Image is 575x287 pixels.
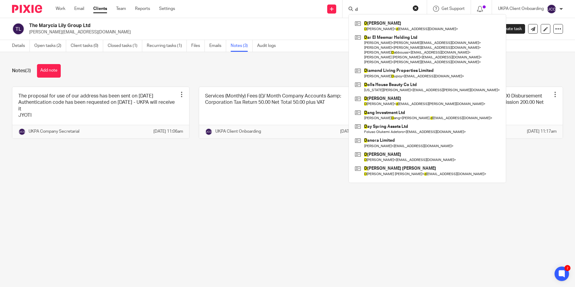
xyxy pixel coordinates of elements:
a: Team [116,6,126,12]
a: Notes (3) [231,40,253,52]
button: Add note [37,64,61,78]
a: Work [56,6,65,12]
a: Open tasks (2) [34,40,66,52]
p: [DATE] 11:17am [527,128,557,134]
p: [PERSON_NAME][EMAIL_ADDRESS][DOMAIN_NAME] [29,29,481,35]
h2: The Marycia Lily Group Ltd [29,23,391,29]
a: Details [12,40,30,52]
div: 2 [564,265,570,271]
button: Clear [413,5,419,11]
a: Recurring tasks (1) [147,40,187,52]
a: Client tasks (0) [71,40,103,52]
img: svg%3E [547,4,556,14]
a: Clients [93,6,107,12]
img: svg%3E [205,128,212,135]
p: [DATE] 11:17am [340,128,370,134]
img: Pixie [12,5,42,13]
input: Search [355,7,409,13]
a: Create task [490,24,525,34]
p: UKPA Client Onboarding [215,128,261,134]
p: UKPA Company Secretarial [29,128,79,134]
p: [DATE] 11:06am [153,128,183,134]
a: Reports [135,6,150,12]
img: svg%3E [12,23,25,35]
p: UKPA Client Onboarding [498,6,544,12]
img: svg%3E [18,128,26,135]
span: (3) [25,68,31,73]
span: Get Support [441,7,465,11]
a: Settings [159,6,175,12]
a: Email [74,6,84,12]
a: Audit logs [257,40,280,52]
a: Emails [209,40,226,52]
a: Closed tasks (1) [108,40,142,52]
a: Files [191,40,205,52]
h1: Notes [12,68,31,74]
